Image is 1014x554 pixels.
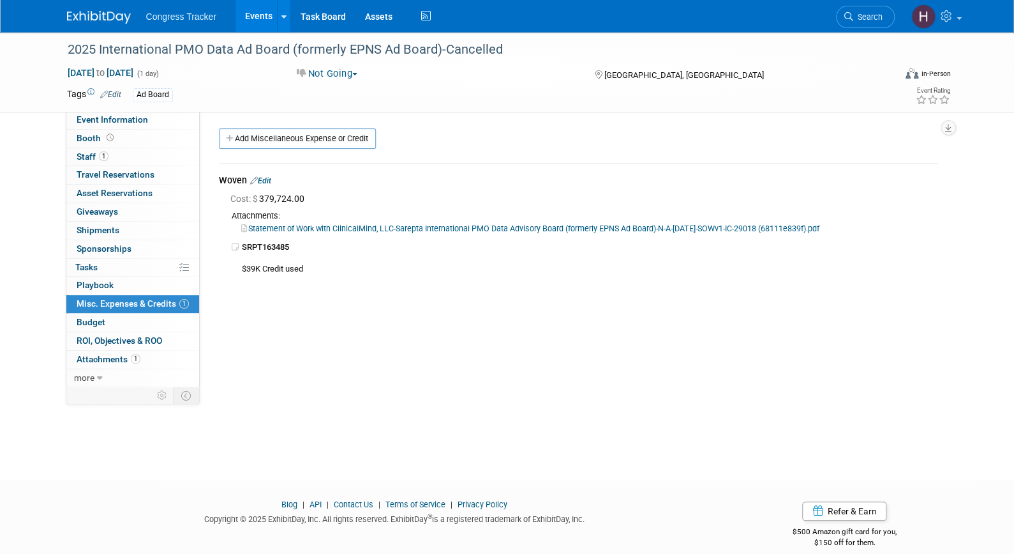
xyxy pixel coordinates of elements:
[66,130,199,148] a: Booth
[853,12,883,22] span: Search
[66,166,199,184] a: Travel Reservations
[66,185,199,203] a: Asset Reservations
[219,174,938,189] div: Woven
[230,194,259,204] span: Cost: $
[77,298,189,309] span: Misc. Expenses & Credits
[66,259,199,277] a: Tasks
[66,351,199,369] a: Attachments1
[385,500,445,509] a: Terms of Service
[66,332,199,350] a: ROI, Objectives & ROO
[819,66,951,86] div: Event Format
[66,314,199,332] a: Budget
[458,500,507,509] a: Privacy Policy
[334,500,373,509] a: Contact Us
[66,203,199,221] a: Giveaways
[77,280,114,290] span: Playbook
[94,68,107,78] span: to
[131,354,140,364] span: 1
[66,369,199,387] a: more
[77,169,154,180] span: Travel Reservations
[77,243,131,254] span: Sponsorships
[299,500,308,509] span: |
[67,511,723,525] div: Copyright © 2025 ExhibitDay, Inc. All rights reserved. ExhibitDay is a registered trademark of Ex...
[77,151,108,162] span: Staff
[136,70,159,78] span: (1 day)
[66,240,199,258] a: Sponsorships
[428,513,432,520] sup: ®
[77,114,148,125] span: Event Information
[100,90,121,99] a: Edit
[241,224,819,233] a: Statement of Work with ClinicalMind, LLC-Sarepta International PMO Data Advisory Board (formerly ...
[146,12,216,22] span: Congress Tracker
[242,242,289,252] b: SRPT163485
[250,176,271,185] a: Edit
[99,151,108,161] span: 1
[67,88,121,102] td: Tags
[66,222,199,240] a: Shipments
[281,500,297,509] a: Blog
[151,387,174,404] td: Personalize Event Tab Strip
[77,188,153,198] span: Asset Reservations
[179,299,189,309] span: 1
[67,11,131,24] img: ExhibitDay
[309,500,322,509] a: API
[63,38,876,61] div: 2025 International PMO Data Ad Board (formerly EPNS Ad Board)-Cancelled
[911,4,936,29] img: Heather Jones
[836,6,895,28] a: Search
[77,133,116,143] span: Booth
[77,206,118,217] span: Giveaways
[802,502,886,521] a: Refer & Earn
[173,387,199,404] td: Toggle Event Tabs
[920,69,950,79] div: In-Person
[75,262,98,272] span: Tasks
[742,537,948,548] div: $150 off for them.
[104,133,116,142] span: Booth not reserved yet
[66,111,199,129] a: Event Information
[915,88,950,94] div: Event Rating
[77,225,119,235] span: Shipments
[66,295,199,313] a: Misc. Expenses & Credits1
[133,88,173,102] div: Ad Board
[375,500,384,509] span: |
[742,518,948,548] div: $500 Amazon gift card for you,
[77,317,105,327] span: Budget
[230,194,309,204] span: 379,724.00
[324,500,332,509] span: |
[219,210,938,222] div: Attachments:
[219,128,376,149] a: Add Miscellaneous Expense or Credit
[74,373,94,383] span: more
[66,277,199,295] a: Playbook
[906,68,918,79] img: Format-Inperson.png
[67,67,134,79] span: [DATE] [DATE]
[292,67,362,81] button: Not Going
[77,335,162,346] span: ROI, Objectives & ROO
[77,354,140,364] span: Attachments
[604,70,764,80] span: [GEOGRAPHIC_DATA], [GEOGRAPHIC_DATA]
[447,500,456,509] span: |
[242,242,938,275] td: $39K Credit used
[66,148,199,166] a: Staff1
